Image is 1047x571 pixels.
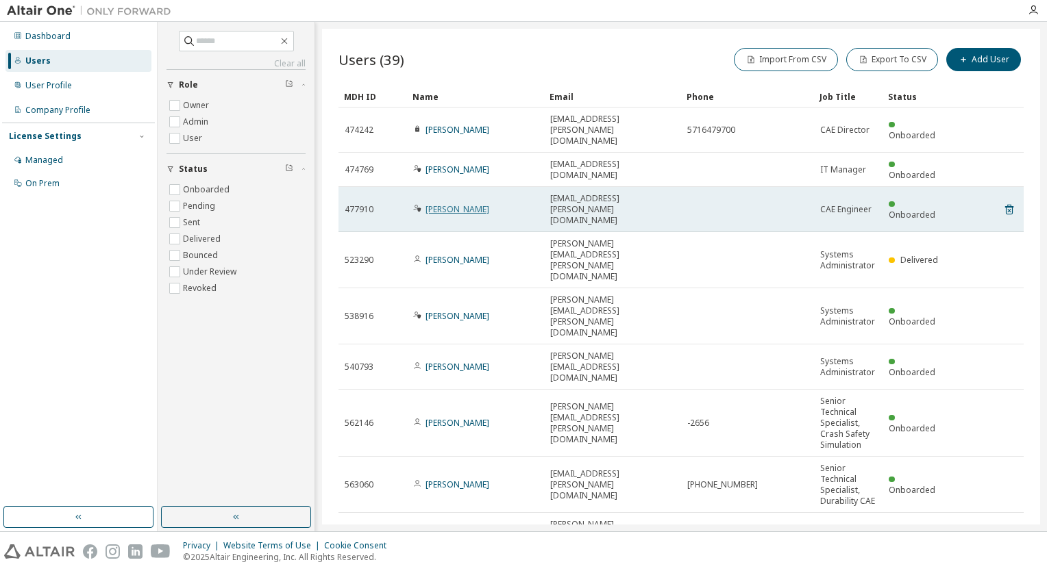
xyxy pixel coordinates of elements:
[820,125,870,136] span: CAE Director
[183,280,219,296] label: Revoked
[151,544,171,559] img: youtube.svg
[345,418,373,429] span: 562146
[426,361,489,372] a: [PERSON_NAME]
[734,48,838,71] button: Import From CSV
[687,418,709,429] span: -2656
[820,305,876,327] span: Systems Administrator
[820,396,876,451] span: Senior Technical Specialist, Crash Safety Simulation
[183,264,239,280] label: Under Review
[345,204,373,215] span: 477910
[888,86,946,107] div: Status
[426,479,489,490] a: [PERSON_NAME]
[889,316,935,327] span: Onboarded
[687,479,758,490] span: [PHONE_NUMBER]
[83,544,97,559] img: facebook.svg
[25,155,63,166] div: Managed
[25,105,90,116] div: Company Profile
[345,164,373,175] span: 474769
[179,79,198,90] span: Role
[550,519,675,563] span: [PERSON_NAME][EMAIL_ADDRESS][PERSON_NAME][DOMAIN_NAME]
[7,4,178,18] img: Altair One
[687,86,809,107] div: Phone
[946,48,1021,71] button: Add User
[285,164,293,175] span: Clear filter
[889,169,935,181] span: Onboarded
[412,86,539,107] div: Name
[426,254,489,266] a: [PERSON_NAME]
[550,468,675,501] span: [EMAIL_ADDRESS][PERSON_NAME][DOMAIN_NAME]
[426,124,489,136] a: [PERSON_NAME]
[889,484,935,496] span: Onboarded
[889,366,935,378] span: Onboarded
[889,422,935,434] span: Onboarded
[345,255,373,266] span: 523290
[820,204,872,215] span: CAE Engineer
[820,463,876,507] span: Senior Technical Specialist, Durability CAE
[9,131,82,142] div: License Settings
[179,164,208,175] span: Status
[345,361,373,372] span: 540793
[285,79,293,90] span: Clear filter
[820,356,876,378] span: Systems Administrator
[345,125,373,136] span: 474242
[344,86,402,107] div: MDH ID
[25,80,72,91] div: User Profile
[183,231,223,247] label: Delivered
[550,86,676,107] div: Email
[550,351,675,383] span: [PERSON_NAME][EMAIL_ADDRESS][DOMAIN_NAME]
[550,294,675,338] span: [PERSON_NAME][EMAIL_ADDRESS][PERSON_NAME][DOMAIN_NAME]
[338,50,404,69] span: Users (39)
[183,97,212,114] label: Owner
[223,540,324,551] div: Website Terms of Use
[183,214,203,231] label: Sent
[889,209,935,220] span: Onboarded
[550,193,675,226] span: [EMAIL_ADDRESS][PERSON_NAME][DOMAIN_NAME]
[4,544,75,559] img: altair_logo.svg
[25,178,60,189] div: On Prem
[846,48,938,71] button: Export To CSV
[550,238,675,282] span: [PERSON_NAME][EMAIL_ADDRESS][PERSON_NAME][DOMAIN_NAME]
[820,249,876,271] span: Systems Administrator
[183,247,221,264] label: Bounced
[167,70,306,100] button: Role
[167,154,306,184] button: Status
[183,181,232,198] label: Onboarded
[183,130,205,147] label: User
[426,310,489,322] a: [PERSON_NAME]
[25,31,71,42] div: Dashboard
[426,164,489,175] a: [PERSON_NAME]
[550,159,675,181] span: [EMAIL_ADDRESS][DOMAIN_NAME]
[889,129,935,141] span: Onboarded
[820,164,866,175] span: IT Manager
[183,540,223,551] div: Privacy
[183,551,395,563] p: © 2025 Altair Engineering, Inc. All Rights Reserved.
[687,125,735,136] span: 5716479700
[167,58,306,69] a: Clear all
[820,86,877,107] div: Job Title
[183,198,218,214] label: Pending
[128,544,143,559] img: linkedin.svg
[183,114,211,130] label: Admin
[900,254,938,266] span: Delivered
[106,544,120,559] img: instagram.svg
[345,479,373,490] span: 563060
[324,540,395,551] div: Cookie Consent
[426,203,489,215] a: [PERSON_NAME]
[345,311,373,322] span: 538916
[550,401,675,445] span: [PERSON_NAME][EMAIL_ADDRESS][PERSON_NAME][DOMAIN_NAME]
[550,114,675,147] span: [EMAIL_ADDRESS][PERSON_NAME][DOMAIN_NAME]
[426,417,489,429] a: [PERSON_NAME]
[25,55,51,66] div: Users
